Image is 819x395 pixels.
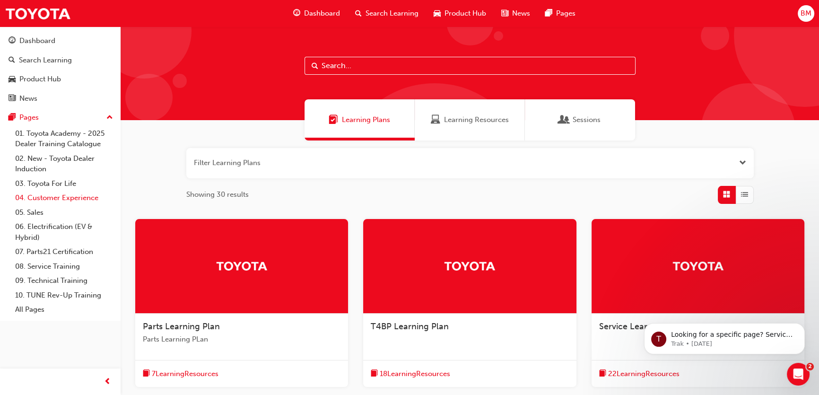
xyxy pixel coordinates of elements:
span: book-icon [599,368,606,380]
a: 06. Electrification (EV & Hybrid) [11,219,117,245]
span: Dashboard [304,8,340,19]
button: book-icon18LearningResources [371,368,450,380]
span: T4BP Learning Plan [371,321,449,332]
a: TrakParts Learning PlanParts Learning PLanbook-icon7LearningResources [135,219,348,387]
a: News [4,90,117,107]
span: Parts Learning Plan [143,321,220,332]
span: 7 Learning Resources [152,369,218,379]
span: Parts Learning PLan [143,334,340,345]
a: news-iconNews [494,4,538,23]
button: Pages [4,109,117,126]
iframe: Intercom notifications message [630,303,819,369]
span: guage-icon [9,37,16,45]
a: 04. Customer Experience [11,191,117,205]
a: 02. New - Toyota Dealer Induction [11,151,117,176]
a: 08. Service Training [11,259,117,274]
a: 09. Technical Training [11,273,117,288]
div: Dashboard [19,35,55,46]
a: Learning ResourcesLearning Resources [415,99,525,140]
button: book-icon7LearningResources [143,368,218,380]
span: car-icon [434,8,441,19]
a: pages-iconPages [538,4,583,23]
a: search-iconSearch Learning [348,4,426,23]
img: Trak [216,257,268,274]
button: book-icon22LearningResources [599,368,680,380]
span: Learning Resources [431,114,440,125]
a: 10. TUNE Rev-Up Training [11,288,117,303]
span: 18 Learning Resources [380,369,450,379]
span: guage-icon [293,8,300,19]
span: pages-icon [545,8,552,19]
span: Product Hub [444,8,486,19]
div: Search Learning [19,55,72,66]
span: book-icon [143,368,150,380]
span: news-icon [501,8,508,19]
button: DashboardSearch LearningProduct HubNews [4,30,117,109]
span: search-icon [355,8,362,19]
span: car-icon [9,75,16,84]
span: BM [801,8,811,19]
span: Sessions [573,114,601,125]
img: Trak [672,257,724,274]
span: Sessions [559,114,569,125]
span: book-icon [371,368,378,380]
a: Dashboard [4,32,117,50]
span: Pages [556,8,575,19]
span: List [741,189,748,200]
a: 03. Toyota For Life [11,176,117,191]
input: Search... [305,57,636,75]
span: up-icon [106,112,113,124]
a: Learning PlansLearning Plans [305,99,415,140]
a: SessionsSessions [525,99,635,140]
span: Learning Plans [342,114,390,125]
span: 2 [806,363,814,370]
a: 01. Toyota Academy - 2025 Dealer Training Catalogue [11,126,117,151]
a: car-iconProduct Hub [426,4,494,23]
span: 22 Learning Resources [608,369,680,379]
div: Product Hub [19,74,61,85]
span: Showing 30 results [186,189,249,200]
a: guage-iconDashboard [286,4,348,23]
a: TrakT4BP Learning Planbook-icon18LearningResources [363,219,576,387]
span: Search Learning [366,8,418,19]
span: Learning Resources [444,114,509,125]
iframe: Intercom live chat [787,363,810,386]
span: news-icon [9,95,16,103]
span: Search [312,61,318,71]
a: 07. Parts21 Certification [11,245,117,259]
a: Search Learning [4,52,117,69]
img: Trak [444,257,496,274]
a: 05. Sales [11,205,117,220]
span: pages-icon [9,114,16,122]
button: Open the filter [739,158,746,168]
button: BM [798,5,814,22]
span: News [512,8,530,19]
div: News [19,93,37,104]
span: search-icon [9,56,15,65]
a: All Pages [11,302,117,317]
span: Service Learning Plan [599,321,685,332]
a: Product Hub [4,70,117,88]
a: TrakService Learning Planbook-icon22LearningResources [592,219,804,387]
span: prev-icon [104,376,111,388]
span: Learning Plans [329,114,338,125]
span: Grid [723,189,730,200]
div: Pages [19,112,39,123]
img: Trak [5,3,71,24]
